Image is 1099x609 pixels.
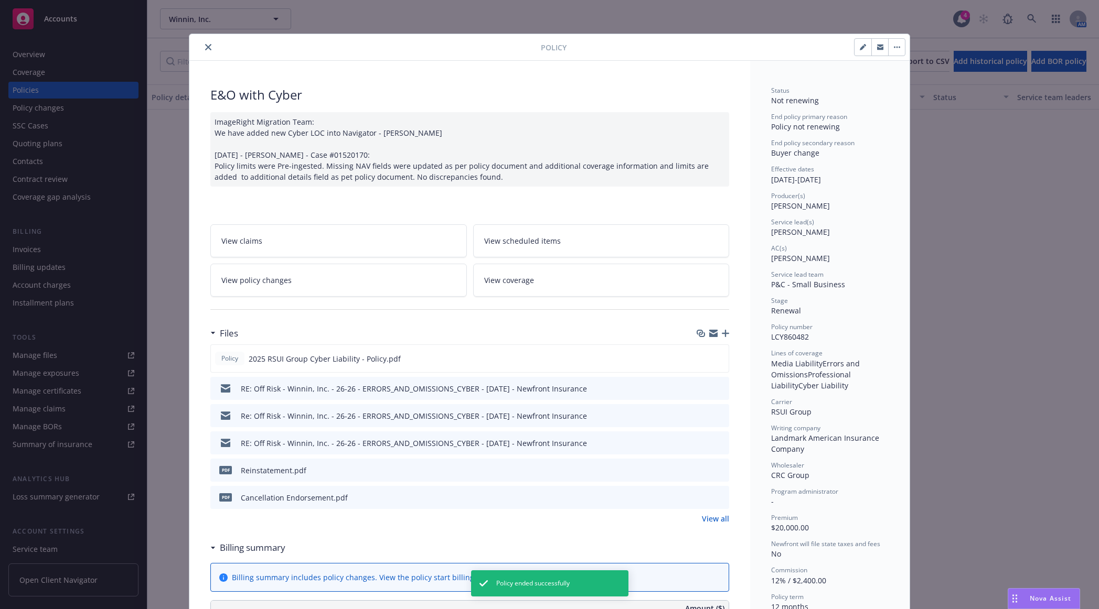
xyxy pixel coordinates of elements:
span: Newfront will file state taxes and fees [771,539,880,548]
div: Files [210,327,238,340]
span: Effective dates [771,165,814,173]
div: [DATE] - [DATE] [771,165,889,184]
h3: Files [220,327,238,340]
span: Policy not renewing [771,122,840,132]
button: Nova Assist [1008,588,1080,609]
span: End policy primary reason [771,112,847,121]
div: Billing summary includes policy changes. View the policy start billing summary on the . [232,572,596,583]
div: RE: Off Risk - Winnin, Inc. - 26-26 - ERRORS_AND_OMISSIONS_CYBER - [DATE] - Newfront Insurance [241,438,587,449]
span: Professional Liability [771,369,853,390]
div: Cancellation Endorsement.pdf [241,492,348,503]
span: AC(s) [771,244,787,253]
span: Commission [771,565,807,574]
span: LCY860482 [771,332,809,342]
button: download file [699,383,707,394]
button: preview file [716,492,725,503]
button: preview file [716,438,725,449]
span: Renewal [771,306,801,316]
span: End policy secondary reason [771,138,855,147]
div: ImageRight Migration Team: We have added new Cyber LOC into Navigator - [PERSON_NAME] [DATE] - [P... [210,112,729,187]
div: RE: Off Risk - Winnin, Inc. - 26-26 - ERRORS_AND_OMISSIONS_CYBER - [DATE] - Newfront Insurance [241,383,587,394]
button: close [202,41,215,53]
span: Cyber Liability [798,380,848,390]
span: Policy term [771,592,804,601]
span: Stage [771,296,788,305]
span: Buyer change [771,148,819,158]
span: Lines of coverage [771,349,823,357]
span: Landmark American Insurance Company [771,433,881,454]
button: preview file [716,410,725,421]
button: preview file [716,383,725,394]
button: preview file [716,465,725,476]
button: download file [699,465,707,476]
span: View policy changes [221,275,292,286]
span: Wholesaler [771,461,804,470]
button: download file [698,353,707,364]
span: Carrier [771,397,792,406]
span: Status [771,86,789,95]
span: Service lead(s) [771,217,814,226]
h3: Billing summary [220,541,285,554]
span: View scheduled items [484,235,561,246]
span: Nova Assist [1030,594,1071,603]
a: View all [702,513,729,524]
div: Drag to move [1008,589,1021,608]
button: download file [699,438,707,449]
div: Billing summary [210,541,285,554]
span: [PERSON_NAME] [771,253,830,263]
span: Not renewing [771,95,819,105]
span: 12% / $2,400.00 [771,575,826,585]
span: View claims [221,235,262,246]
span: No [771,549,781,559]
a: View policy changes [210,264,467,297]
span: View coverage [484,275,534,286]
span: Service lead team [771,270,824,279]
span: CRC Group [771,470,809,480]
span: P&C - Small Business [771,279,845,289]
span: [PERSON_NAME] [771,201,830,211]
span: Producer(s) [771,191,805,200]
span: 2025 RSUI Group Cyber Liability - Policy.pdf [249,353,401,364]
span: Media Liability [771,358,823,368]
a: View claims [210,224,467,257]
div: Re: Off Risk - Winnin, Inc. - 26-26 - ERRORS_AND_OMISSIONS_CYBER - [DATE] - Newfront Insurance [241,410,587,421]
span: Policy [219,354,240,363]
a: View coverage [473,264,730,297]
span: Policy [541,42,567,53]
span: Premium [771,513,798,522]
button: download file [699,410,707,421]
button: download file [699,492,707,503]
span: Program administrator [771,487,838,496]
span: Policy ended successfully [496,579,570,588]
div: E&O with Cyber [210,86,729,104]
span: RSUI Group [771,407,812,417]
span: - [771,496,774,506]
span: pdf [219,466,232,474]
a: View scheduled items [473,224,730,257]
button: preview file [715,353,724,364]
span: Writing company [771,423,820,432]
span: $20,000.00 [771,523,809,532]
span: Policy number [771,322,813,331]
span: Errors and Omissions [771,358,862,379]
span: [PERSON_NAME] [771,227,830,237]
span: pdf [219,493,232,501]
div: Reinstatement.pdf [241,465,306,476]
